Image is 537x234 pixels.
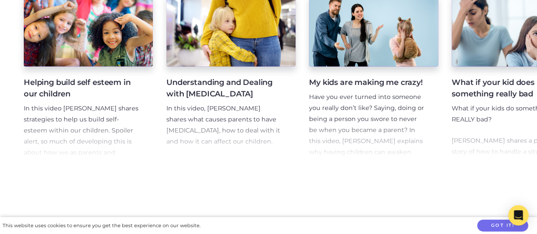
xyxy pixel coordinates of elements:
[477,220,528,232] button: Got it!
[166,103,282,147] p: In this video, [PERSON_NAME] shares what causes parents to have [MEDICAL_DATA], how to deal with ...
[24,77,139,100] h4: Helping build self esteem in our children
[309,77,425,88] h4: My kids are making me crazy!
[166,77,282,100] h4: Understanding and Dealing with [MEDICAL_DATA]
[3,221,200,230] div: This website uses cookies to ensure you get the best experience on our website.
[508,205,529,226] div: Open Intercom Messenger
[309,92,425,191] p: Have you ever turned into someone you really don’t like? Saying, doing or being a person you swor...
